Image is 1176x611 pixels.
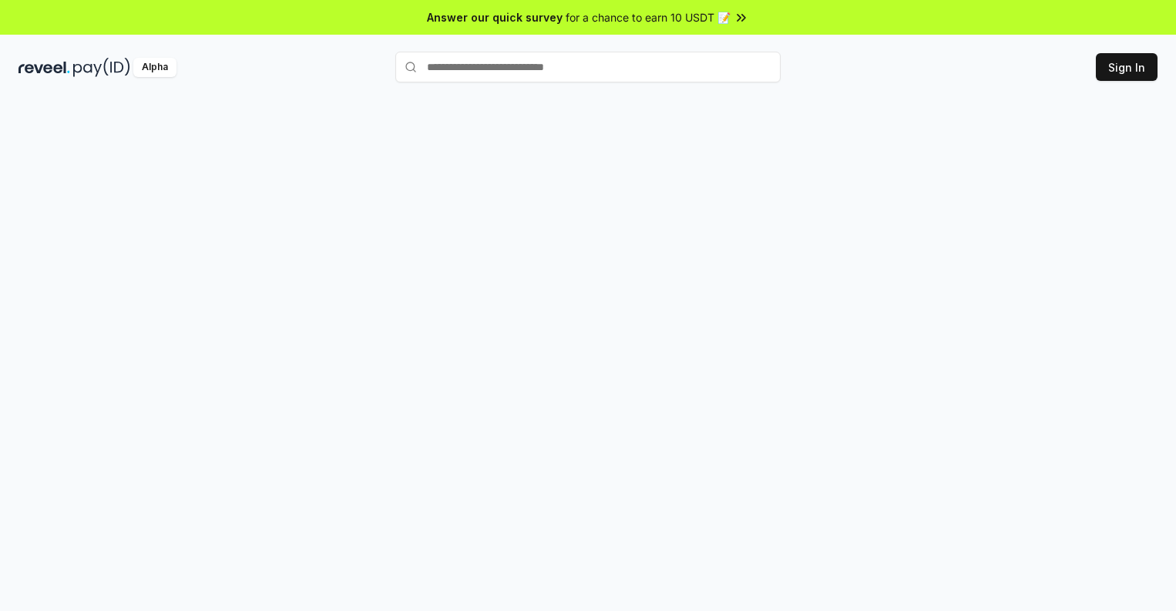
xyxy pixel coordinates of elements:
[566,9,731,25] span: for a chance to earn 10 USDT 📝
[427,9,563,25] span: Answer our quick survey
[133,58,176,77] div: Alpha
[1096,53,1158,81] button: Sign In
[18,58,70,77] img: reveel_dark
[73,58,130,77] img: pay_id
